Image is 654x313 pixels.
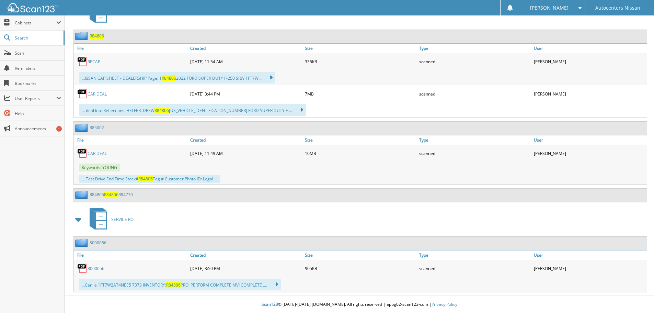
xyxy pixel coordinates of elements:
span: Scan [15,50,61,56]
div: [PERSON_NAME] [532,261,647,275]
div: [DATE] 11:49 AM [188,146,303,160]
span: R84806 [166,282,181,288]
a: CAR DEAL [88,91,107,97]
div: scanned [417,55,532,68]
img: PDF.png [77,148,88,158]
div: scanned [417,261,532,275]
div: © [DATE]-[DATE] [DOMAIN_NAME]. All rights reserved | appg02-scan123-com | [65,296,654,313]
a: Size [303,44,418,53]
a: File [74,250,188,260]
div: ...Can ie 1FT7W2AT4NEE5 7373 INVENTORY: PRO: PERFORM COMPLETE MVI COMPLETE .... [79,279,281,290]
a: Created [188,44,303,53]
span: [PERSON_NAME] [530,6,569,10]
a: Type [417,250,532,260]
a: 8000056 [90,240,106,246]
div: 1 [56,126,62,132]
span: R84806 [138,176,153,182]
div: ... Test Drive End Time Stock# Tag # Customer Photo ID: Legal ... [79,175,220,183]
a: CAR DEAL [88,150,107,156]
img: folder2.png [75,32,90,40]
a: File [74,135,188,145]
span: Autocenters Nissan [595,6,640,10]
a: User [532,135,647,145]
img: PDF.png [77,56,88,67]
span: Reminders [15,65,61,71]
div: [DATE] 3:50 PM [188,261,303,275]
div: [PERSON_NAME] [532,55,647,68]
span: R84806 [162,75,176,81]
img: folder2.png [75,238,90,247]
div: 355KB [303,55,418,68]
img: PDF.png [77,263,88,273]
a: Type [417,44,532,53]
div: [PERSON_NAME] [532,87,647,101]
img: folder2.png [75,123,90,132]
a: Size [303,135,418,145]
a: File [74,44,188,53]
a: User [532,44,647,53]
span: Bookmarks [15,80,61,86]
div: scanned [417,87,532,101]
div: ... deal into Reflections. HELFER. DREW [US_VEHICLE_IDENTIFICATION_NUMBER] FORD SUPER DUTY F-... [79,104,306,116]
div: scanned [417,146,532,160]
span: Search [15,35,60,41]
div: [DATE] 11:54 AM [188,55,303,68]
a: R84806 [90,33,104,39]
span: Scan123 [262,301,278,307]
span: Help [15,111,61,116]
img: PDF.png [77,89,88,99]
div: 905KB [303,261,418,275]
a: Created [188,135,303,145]
span: R84806 [104,192,118,198]
span: User Reports [15,96,56,101]
a: RECAP [88,59,100,65]
span: R84806 [154,108,169,113]
span: Announcements [15,126,61,132]
span: Keywords: YOUNG [79,164,120,171]
span: Cabinets [15,20,56,26]
a: Privacy Policy [432,301,457,307]
a: Created [188,250,303,260]
a: Type [417,135,532,145]
a: SERVICE RO [85,206,134,233]
a: R85002 [90,125,104,131]
div: 7MB [303,87,418,101]
div: 10MB [303,146,418,160]
a: Size [303,250,418,260]
a: 8000056 [88,266,104,271]
img: folder2.png [75,190,90,199]
span: SERVICE RO [111,216,134,222]
div: ...ISSAN CAP SHEET - DEALERSHIP Page: 1 2022 FORD SUPER DUTY F-250 SRW 1FT7W... [79,72,275,83]
div: [DATE] 3:44 PM [188,87,303,101]
a: User [532,250,647,260]
div: [PERSON_NAME] [532,146,647,160]
img: scan123-logo-white.svg [7,3,58,12]
a: R84805R84806R84770 [90,192,133,198]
